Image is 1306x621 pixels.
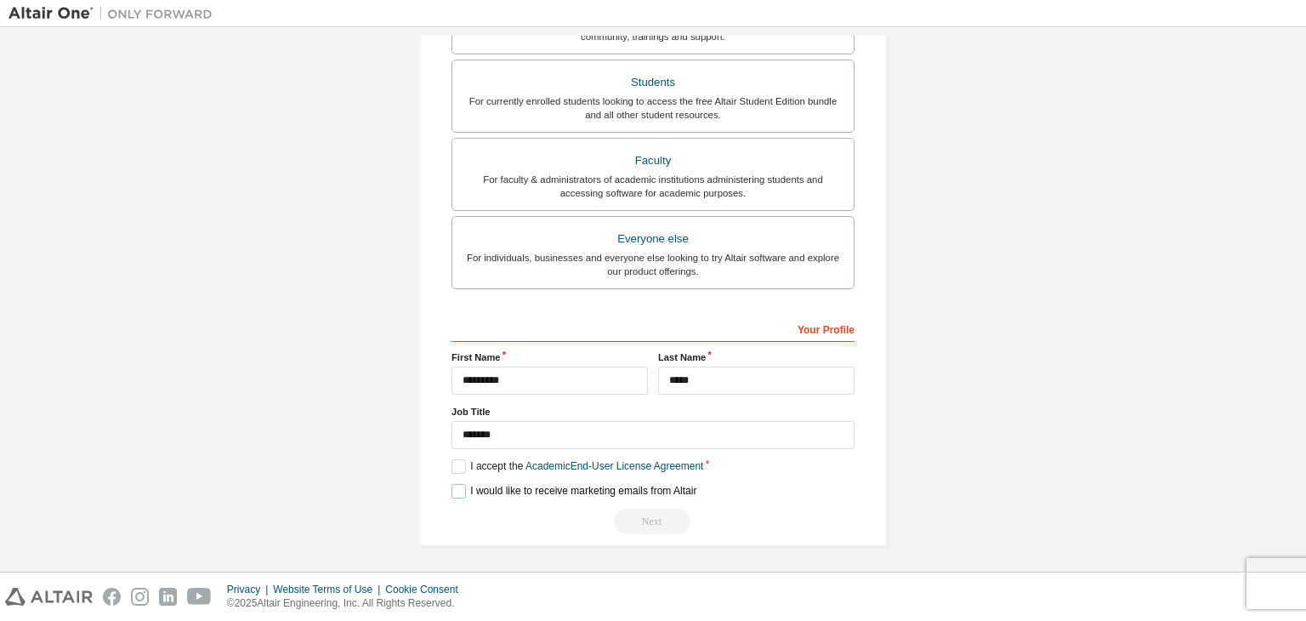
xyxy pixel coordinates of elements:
div: Cookie Consent [385,583,468,596]
div: Students [463,71,843,94]
div: Faculty [463,149,843,173]
img: youtube.svg [187,588,212,606]
label: I accept the [451,459,703,474]
div: For individuals, businesses and everyone else looking to try Altair software and explore our prod... [463,251,843,278]
label: I would like to receive marketing emails from Altair [451,484,696,499]
label: First Name [451,350,648,364]
img: facebook.svg [103,588,121,606]
div: Privacy [227,583,273,596]
div: Your Profile [451,315,855,342]
img: Altair One [9,5,221,22]
img: linkedin.svg [159,588,177,606]
img: instagram.svg [131,588,149,606]
p: © 2025 Altair Engineering, Inc. All Rights Reserved. [227,596,468,611]
div: For currently enrolled students looking to access the free Altair Student Edition bundle and all ... [463,94,843,122]
label: Job Title [451,405,855,419]
div: For faculty & administrators of academic institutions administering students and accessing softwa... [463,173,843,200]
img: altair_logo.svg [5,588,93,606]
div: Website Terms of Use [273,583,385,596]
label: Last Name [658,350,855,364]
a: Academic End-User License Agreement [525,460,703,472]
div: Provide a valid email to continue [451,509,855,534]
div: Everyone else [463,227,843,251]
